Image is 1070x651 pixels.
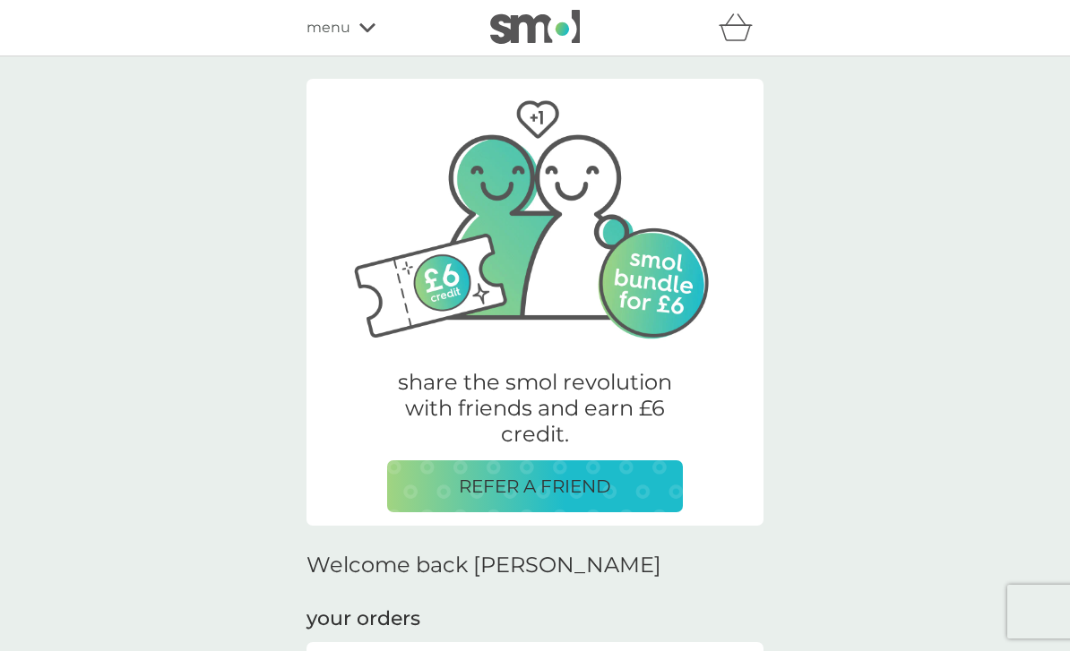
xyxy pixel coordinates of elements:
[306,552,661,578] h2: Welcome back [PERSON_NAME]
[306,81,764,526] a: Two friends, one with their arm around the other.share the smol revolution with friends and earn ...
[306,16,350,39] span: menu
[387,370,683,447] p: share the smol revolution with friends and earn £6 credit.
[387,460,683,512] button: REFER A FRIEND
[719,10,764,46] div: basket
[459,472,611,501] p: REFER A FRIEND
[306,605,420,633] h3: your orders
[333,79,737,347] img: Two friends, one with their arm around the other.
[490,10,580,44] img: smol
